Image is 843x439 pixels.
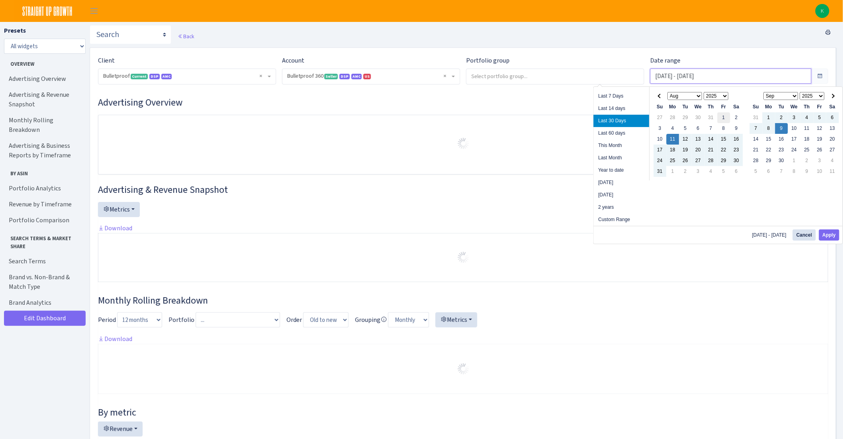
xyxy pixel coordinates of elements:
td: 8 [788,166,801,177]
li: This Month [594,139,649,152]
td: 3 [654,123,667,134]
li: Last 7 Days [594,90,649,102]
span: Remove all items [259,72,262,80]
td: 1 [763,112,775,123]
a: Back [178,33,194,40]
label: Period [98,315,116,325]
td: 9 [775,123,788,134]
td: 4 [826,155,839,166]
th: We [692,102,705,112]
td: 23 [775,145,788,155]
h3: Widget #2 [98,184,828,196]
span: Bulletproof 360 <span class="badge badge-success">Seller</span><span class="badge badge-primary">... [282,69,460,84]
td: 29 [763,155,775,166]
label: Date range [650,56,680,65]
td: 14 [750,134,763,145]
td: 12 [814,123,826,134]
th: Tu [775,102,788,112]
td: 27 [654,112,667,123]
span: Bulletproof <span class="badge badge-success">Current</span><span class="badge badge-primary">DSP... [103,72,266,80]
a: Revenue by Timeframe [4,196,84,212]
span: Search Terms & Market Share [4,231,83,250]
td: 5 [814,112,826,123]
li: 2 years [594,201,649,214]
a: Monthly Rolling Breakdown [4,112,84,138]
li: Last Month [594,152,649,164]
span: Current [131,74,148,79]
td: 21 [705,145,718,155]
td: 16 [775,134,788,145]
td: 5 [750,166,763,177]
td: 23 [730,145,743,155]
span: Overview [4,57,83,68]
td: 7 [705,123,718,134]
td: 11 [801,123,814,134]
img: Kenzie Smith [816,4,829,18]
li: [DATE] [594,189,649,201]
td: 4 [801,112,814,123]
td: 3 [692,166,705,177]
td: 25 [667,155,679,166]
li: Year to date [594,164,649,176]
td: 6 [730,166,743,177]
td: 16 [730,134,743,145]
a: Advertising & Business Reports by Timeframe [4,138,84,163]
a: Search Terms [4,253,84,269]
td: 17 [654,145,667,155]
span: Bulletproof 360 <span class="badge badge-success">Seller</span><span class="badge badge-primary">... [287,72,450,80]
h3: Widget #1 [98,97,828,108]
th: Th [801,102,814,112]
td: 31 [750,112,763,123]
a: Download [98,335,132,343]
a: Brand vs. Non-Brand & Match Type [4,269,84,295]
td: 3 [788,112,801,123]
td: 28 [705,155,718,166]
span: US [363,74,371,79]
td: 10 [788,123,801,134]
td: 2 [775,112,788,123]
td: 27 [692,155,705,166]
td: 26 [814,145,826,155]
th: Sa [730,102,743,112]
td: 1 [718,112,730,123]
td: 2 [679,166,692,177]
td: 29 [679,112,692,123]
td: 24 [788,145,801,155]
th: Tu [679,102,692,112]
td: 21 [750,145,763,155]
label: Account [282,56,304,65]
span: DSP [339,74,350,79]
td: 20 [692,145,705,155]
span: Seller [324,74,338,79]
th: Th [705,102,718,112]
td: 7 [775,166,788,177]
td: 7 [750,123,763,134]
td: 26 [679,155,692,166]
td: 28 [667,112,679,123]
td: 6 [692,123,705,134]
a: Edit Dashboard [4,311,86,326]
td: 29 [718,155,730,166]
a: Advertising Overview [4,71,84,87]
td: 3 [814,155,826,166]
button: Metrics [435,312,477,327]
li: Last 30 Days [594,115,649,127]
button: Metrics [98,202,140,217]
td: 18 [801,134,814,145]
img: Preloader [457,251,470,264]
th: Su [654,102,667,112]
td: 5 [718,166,730,177]
td: 27 [826,145,839,155]
td: 10 [814,166,826,177]
td: 11 [826,166,839,177]
button: Apply [819,229,839,241]
span: DSP [149,74,160,79]
td: 14 [705,134,718,145]
button: Cancel [793,229,816,241]
th: Fr [814,102,826,112]
td: 12 [679,134,692,145]
th: Sa [826,102,839,112]
td: 9 [730,123,743,134]
img: Preloader [457,137,470,150]
label: Grouping [355,315,387,325]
